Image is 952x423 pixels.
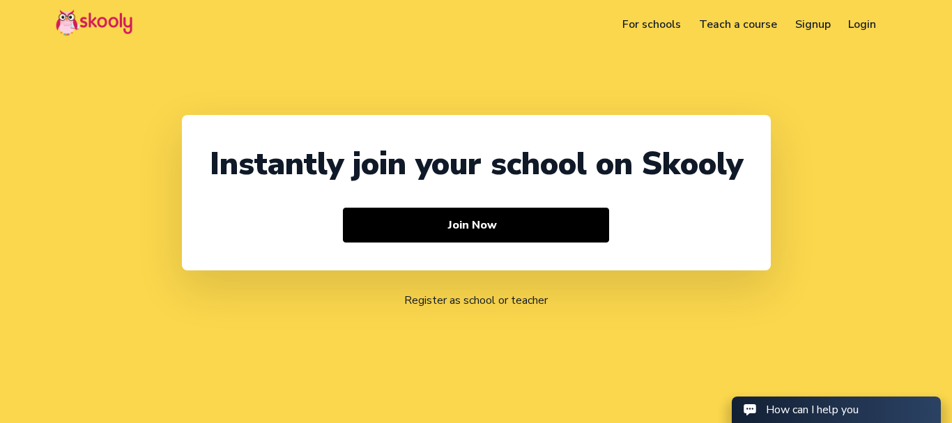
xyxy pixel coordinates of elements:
a: Signup [786,13,840,36]
a: Register as school or teacher [404,293,548,308]
div: Instantly join your school on Skooly [210,143,743,185]
a: Login [839,13,885,36]
a: Teach a course [690,13,786,36]
img: Skooly [56,9,132,36]
button: Join Now [343,208,610,243]
a: For schools [614,13,691,36]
